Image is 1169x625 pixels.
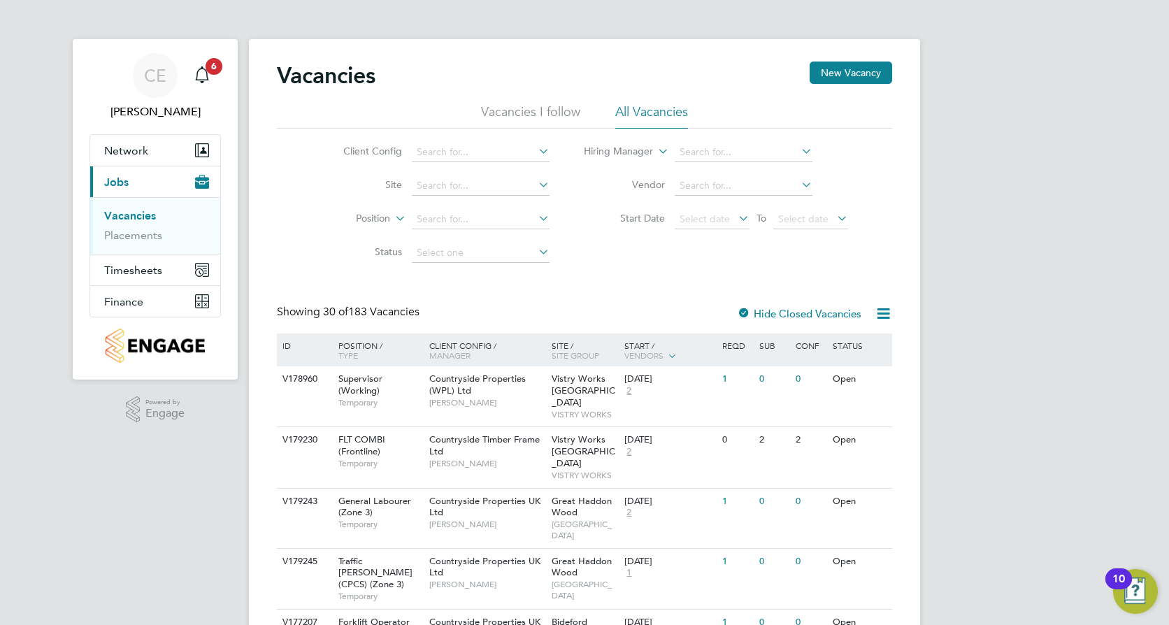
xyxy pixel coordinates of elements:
[829,366,890,392] div: Open
[322,145,402,157] label: Client Config
[737,307,861,320] label: Hide Closed Vacancies
[1113,569,1158,614] button: Open Resource Center, 10 new notifications
[106,329,204,363] img: countryside-properties-logo-retina.png
[73,39,238,380] nav: Main navigation
[552,433,615,469] span: Vistry Works [GEOGRAPHIC_DATA]
[90,135,220,166] button: Network
[279,333,328,357] div: ID
[90,286,220,317] button: Finance
[573,145,653,159] label: Hiring Manager
[188,53,216,98] a: 6
[552,350,599,361] span: Site Group
[481,103,580,129] li: Vacancies I follow
[338,519,422,530] span: Temporary
[552,470,618,481] span: VISTRY WORKS
[624,350,664,361] span: Vendors
[144,66,166,85] span: CE
[584,212,665,224] label: Start Date
[429,579,545,590] span: [PERSON_NAME]
[279,549,328,575] div: V179245
[429,555,540,579] span: Countryside Properties UK Ltd
[548,333,622,367] div: Site /
[552,409,618,420] span: VISTRY WORKS
[323,305,348,319] span: 30 of
[90,166,220,197] button: Jobs
[552,555,612,579] span: Great Haddon Wood
[829,549,890,575] div: Open
[429,519,545,530] span: [PERSON_NAME]
[680,213,730,225] span: Select date
[829,333,890,357] div: Status
[624,373,715,385] div: [DATE]
[338,373,382,396] span: Supervisor (Working)
[104,144,148,157] span: Network
[89,103,221,120] span: Charlie Eadie
[429,495,540,519] span: Countryside Properties UK Ltd
[792,549,829,575] div: 0
[792,333,829,357] div: Conf
[338,495,411,519] span: General Labourer (Zone 3)
[412,176,550,196] input: Search for...
[104,209,156,222] a: Vacancies
[338,458,422,469] span: Temporary
[322,178,402,191] label: Site
[279,427,328,453] div: V179230
[756,366,792,392] div: 0
[615,103,688,129] li: All Vacancies
[829,489,890,515] div: Open
[624,434,715,446] div: [DATE]
[756,549,792,575] div: 0
[89,53,221,120] a: CE[PERSON_NAME]
[145,396,185,408] span: Powered by
[429,458,545,469] span: [PERSON_NAME]
[338,555,413,591] span: Traffic [PERSON_NAME] (CPCS) (Zone 3)
[310,212,390,226] label: Position
[756,427,792,453] div: 2
[752,209,770,227] span: To
[412,210,550,229] input: Search for...
[279,489,328,515] div: V179243
[89,329,221,363] a: Go to home page
[126,396,185,423] a: Powered byEngage
[412,243,550,263] input: Select one
[719,333,755,357] div: Reqd
[429,397,545,408] span: [PERSON_NAME]
[338,397,422,408] span: Temporary
[90,254,220,285] button: Timesheets
[145,408,185,419] span: Engage
[829,427,890,453] div: Open
[322,245,402,258] label: Status
[624,496,715,508] div: [DATE]
[323,305,419,319] span: 183 Vacancies
[1112,579,1125,597] div: 10
[90,197,220,254] div: Jobs
[206,58,222,75] span: 6
[412,143,550,162] input: Search for...
[624,446,633,458] span: 2
[277,305,422,319] div: Showing
[338,591,422,602] span: Temporary
[624,556,715,568] div: [DATE]
[792,489,829,515] div: 0
[552,495,612,519] span: Great Haddon Wood
[624,567,633,579] span: 1
[719,549,755,575] div: 1
[792,366,829,392] div: 0
[104,229,162,242] a: Placements
[104,175,129,189] span: Jobs
[810,62,892,84] button: New Vacancy
[279,366,328,392] div: V178960
[338,433,385,457] span: FLT COMBI (Frontline)
[719,366,755,392] div: 1
[426,333,548,367] div: Client Config /
[624,385,633,397] span: 2
[778,213,829,225] span: Select date
[624,507,633,519] span: 2
[104,295,143,308] span: Finance
[584,178,665,191] label: Vendor
[675,176,812,196] input: Search for...
[675,143,812,162] input: Search for...
[277,62,375,89] h2: Vacancies
[792,427,829,453] div: 2
[429,350,471,361] span: Manager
